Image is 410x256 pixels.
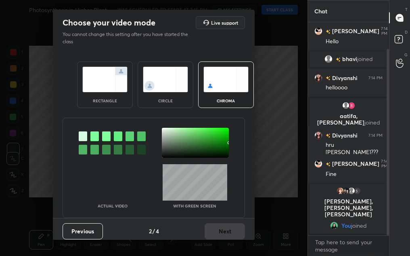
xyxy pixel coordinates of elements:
div: chroma [210,99,242,103]
img: c7dba01e738e4e18bef405e857ac1997.jpg [314,160,322,168]
p: You cannot change this setting after you have started the class [63,31,193,45]
img: no-rating-badge.077c3623.svg [326,76,331,80]
h5: Live support [211,20,238,25]
button: Previous [63,223,103,239]
p: aatifa, [PERSON_NAME] [315,113,382,126]
img: 9a7fcd7d765c4f259b8b688c0b597ba8.jpg [330,222,338,230]
span: joined [364,118,380,126]
img: chromaScreenIcon.c19ab0a0.svg [203,67,249,92]
img: default.png [347,187,356,195]
img: 5239c910826141e483e3c354dec047b4.jpg [342,187,350,195]
img: default.png [342,102,350,110]
span: joined [351,222,367,229]
p: [PERSON_NAME], [PERSON_NAME], [PERSON_NAME] [315,198,382,218]
p: With green screen [173,204,216,208]
div: helloooo [326,84,383,92]
img: 171e8f4d9d7042c38f1bfb7addfb683f.jpg [314,74,322,82]
span: You [341,222,351,229]
p: T [405,6,408,13]
h6: Divyanshi [331,131,358,140]
h4: 2 [149,227,152,235]
img: default.png [324,55,333,63]
h4: / [153,227,155,235]
img: c7dba01e738e4e18bef405e857ac1997.jpg [314,27,322,35]
div: 7:14 PM [368,76,383,80]
div: 5 [353,187,361,195]
div: Fine [326,170,383,178]
div: grid [308,22,389,235]
p: D [405,29,408,35]
img: no-rating-badge.077c3623.svg [326,162,331,167]
div: Hello [326,38,383,46]
p: Chat [308,0,334,22]
div: 7:14 PM [381,26,388,36]
img: no-rating-badge.077c3623.svg [326,30,331,34]
h6: [PERSON_NAME] [331,160,379,168]
div: circle [149,99,182,103]
img: 171e8f4d9d7042c38f1bfb7addfb683f.jpg [314,131,322,140]
h6: Divyanshi [331,74,358,82]
p: G [404,52,408,58]
img: no-rating-badge.077c3623.svg [326,133,331,138]
h4: 4 [156,227,159,235]
div: hru [PERSON_NAME]??? [326,141,383,157]
div: 7:14 PM [368,133,383,138]
span: joined [357,56,373,62]
img: 5914471885c744cb861c33921a45e13a.jpg [336,187,344,195]
div: 7:14 PM [381,159,388,169]
img: normalScreenIcon.ae25ed63.svg [82,67,128,92]
h6: [PERSON_NAME] [331,27,379,36]
img: circleScreenIcon.acc0effb.svg [143,67,188,92]
h2: Choose your video mode [63,17,155,28]
img: no-rating-badge.077c3623.svg [336,57,341,62]
span: bhavi [342,56,357,62]
p: Actual Video [98,204,128,208]
div: rectangle [89,99,121,103]
img: 3 [347,102,356,110]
